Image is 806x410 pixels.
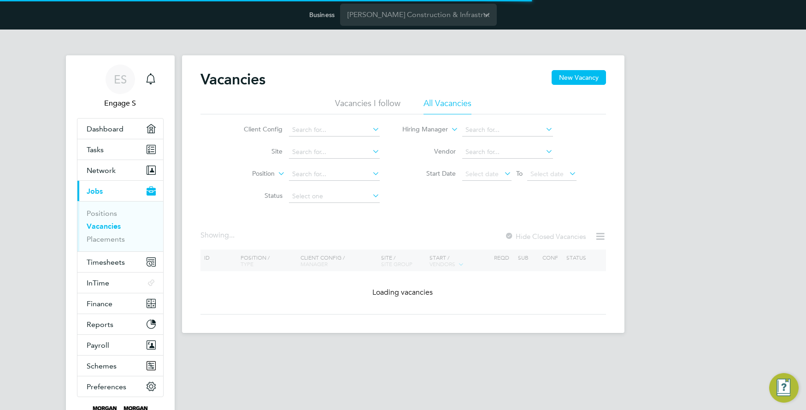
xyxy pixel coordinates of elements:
[769,373,799,403] button: Engage Resource Center
[114,73,127,85] span: ES
[289,146,380,159] input: Search for...
[222,169,275,178] label: Position
[87,299,112,308] span: Finance
[200,231,236,240] div: Showing
[229,125,282,133] label: Client Config
[462,124,553,137] input: Search for...
[309,11,335,19] label: Business
[87,235,125,244] a: Placements
[87,166,116,175] span: Network
[403,147,456,155] label: Vendor
[77,376,163,397] button: Preferences
[87,187,103,196] span: Jobs
[87,145,104,154] span: Tasks
[229,147,282,155] label: Site
[229,191,282,200] label: Status
[87,209,117,218] a: Positions
[403,169,456,178] label: Start Date
[424,98,471,114] li: All Vacancies
[395,125,448,134] label: Hiring Manager
[289,124,380,137] input: Search for...
[77,98,164,109] span: Engage S
[87,382,126,391] span: Preferences
[552,70,606,85] button: New Vacancy
[77,252,163,272] button: Timesheets
[77,356,163,376] button: Schemes
[77,314,163,334] button: Reports
[465,170,499,178] span: Select date
[77,293,163,314] button: Finance
[289,190,380,203] input: Select one
[229,231,235,240] span: ...
[87,341,109,350] span: Payroll
[530,170,564,178] span: Select date
[77,119,163,139] a: Dashboard
[87,258,125,267] span: Timesheets
[77,201,163,251] div: Jobs
[77,160,163,180] button: Network
[77,181,163,201] button: Jobs
[77,335,163,355] button: Payroll
[200,70,265,89] h2: Vacancies
[87,320,113,329] span: Reports
[87,362,117,370] span: Schemes
[505,232,586,241] label: Hide Closed Vacancies
[87,222,121,231] a: Vacancies
[289,168,380,181] input: Search for...
[513,167,525,179] span: To
[87,279,109,287] span: InTime
[77,139,163,160] a: Tasks
[77,65,164,109] a: ESEngage S
[335,98,400,114] li: Vacancies I follow
[77,273,163,293] button: InTime
[462,146,553,159] input: Search for...
[87,125,124,133] span: Dashboard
